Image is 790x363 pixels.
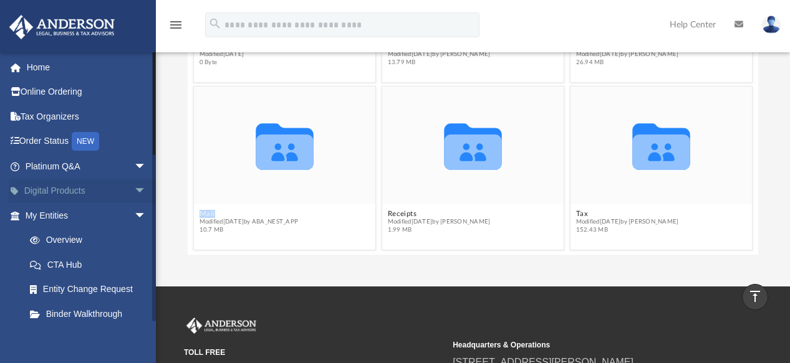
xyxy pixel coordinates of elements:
[9,55,165,80] a: Home
[576,51,679,59] span: Modified [DATE] by [PERSON_NAME]
[748,289,763,304] i: vertical_align_top
[9,203,165,228] a: My Entitiesarrow_drop_down
[17,301,165,326] a: Binder Walkthrough
[199,51,244,59] span: Modified [DATE]
[9,80,165,105] a: Online Ordering
[9,179,165,204] a: Digital Productsarrow_drop_down
[17,228,165,253] a: Overview
[184,318,259,334] img: Anderson Advisors Platinum Portal
[199,219,298,227] span: Modified [DATE] by ABA_NEST_APP
[387,51,490,59] span: Modified [DATE] by [PERSON_NAME]
[576,59,679,67] span: 26.94 MB
[9,154,165,179] a: Platinum Q&Aarrow_drop_down
[168,17,183,32] i: menu
[387,59,490,67] span: 13.79 MB
[9,104,165,129] a: Tax Organizers
[9,129,165,154] a: Order StatusNEW
[168,24,183,32] a: menu
[576,227,679,235] span: 152.43 MB
[387,219,490,227] span: Modified [DATE] by [PERSON_NAME]
[208,17,222,31] i: search
[387,210,490,218] button: Receipts
[6,15,118,39] img: Anderson Advisors Platinum Portal
[453,339,713,351] small: Headquarters & Operations
[134,154,159,179] span: arrow_drop_down
[576,210,679,218] button: Tax
[184,347,444,358] small: TOLL FREE
[134,179,159,204] span: arrow_drop_down
[762,16,781,34] img: User Pic
[17,252,165,277] a: CTA Hub
[742,284,768,310] a: vertical_align_top
[72,132,99,151] div: NEW
[134,203,159,229] span: arrow_drop_down
[387,227,490,235] span: 1.99 MB
[199,227,298,235] span: 10.7 MB
[199,59,244,67] span: 0 Byte
[17,277,165,302] a: Entity Change Request
[576,219,679,227] span: Modified [DATE] by [PERSON_NAME]
[199,210,298,218] button: Mail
